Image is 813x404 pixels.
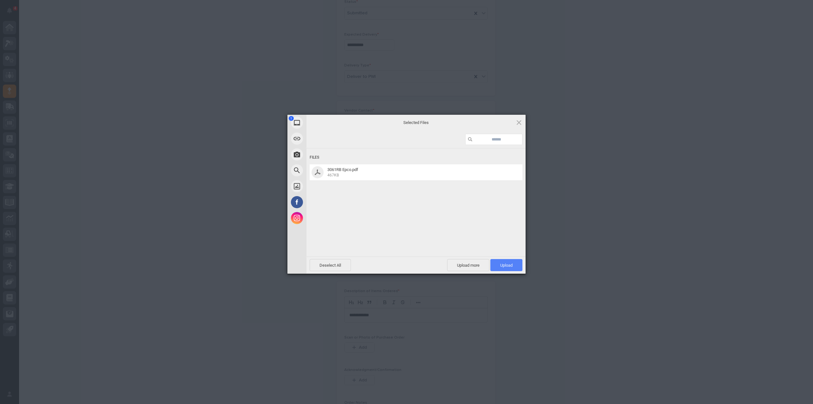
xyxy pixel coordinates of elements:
span: 3061RB Epco.pdf [327,167,358,172]
span: Selected Files [353,120,480,125]
div: Facebook [287,194,364,210]
span: Upload [490,259,522,271]
span: Click here or hit ESC to close picker [515,119,522,126]
div: My Device [287,115,364,131]
span: Deselect All [310,259,351,271]
div: Take Photo [287,147,364,162]
div: Files [310,152,522,163]
div: Web Search [287,162,364,178]
span: Upload [500,263,513,268]
div: Link (URL) [287,131,364,147]
div: Instagram [287,210,364,226]
span: Upload more [447,259,489,271]
span: 467KB [327,173,339,177]
span: 3061RB Epco.pdf [326,167,514,178]
span: 1 [289,116,294,121]
div: Unsplash [287,178,364,194]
